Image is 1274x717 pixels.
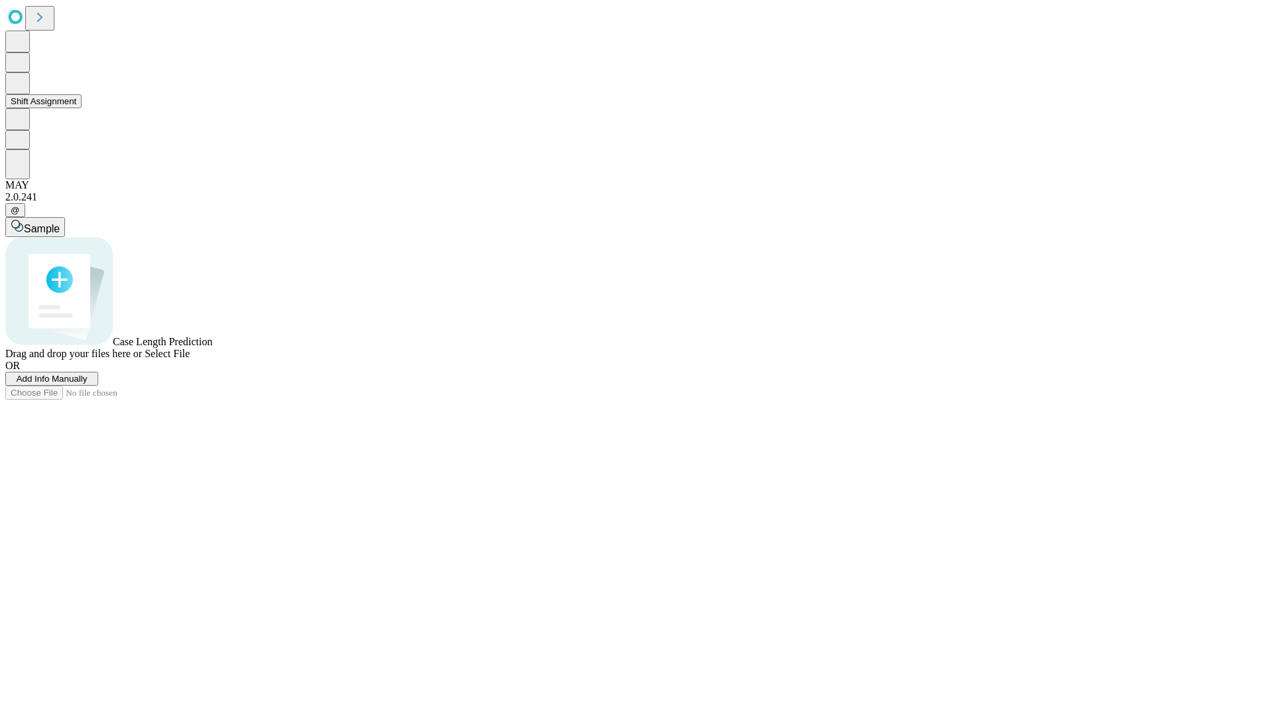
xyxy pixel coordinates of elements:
[5,217,65,237] button: Sample
[17,374,88,384] span: Add Info Manually
[145,348,190,359] span: Select File
[5,191,1269,203] div: 2.0.241
[5,179,1269,191] div: MAY
[113,336,212,347] span: Case Length Prediction
[5,203,25,217] button: @
[24,223,60,234] span: Sample
[5,94,82,108] button: Shift Assignment
[5,360,20,371] span: OR
[5,348,142,359] span: Drag and drop your files here or
[5,372,98,386] button: Add Info Manually
[11,205,20,215] span: @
